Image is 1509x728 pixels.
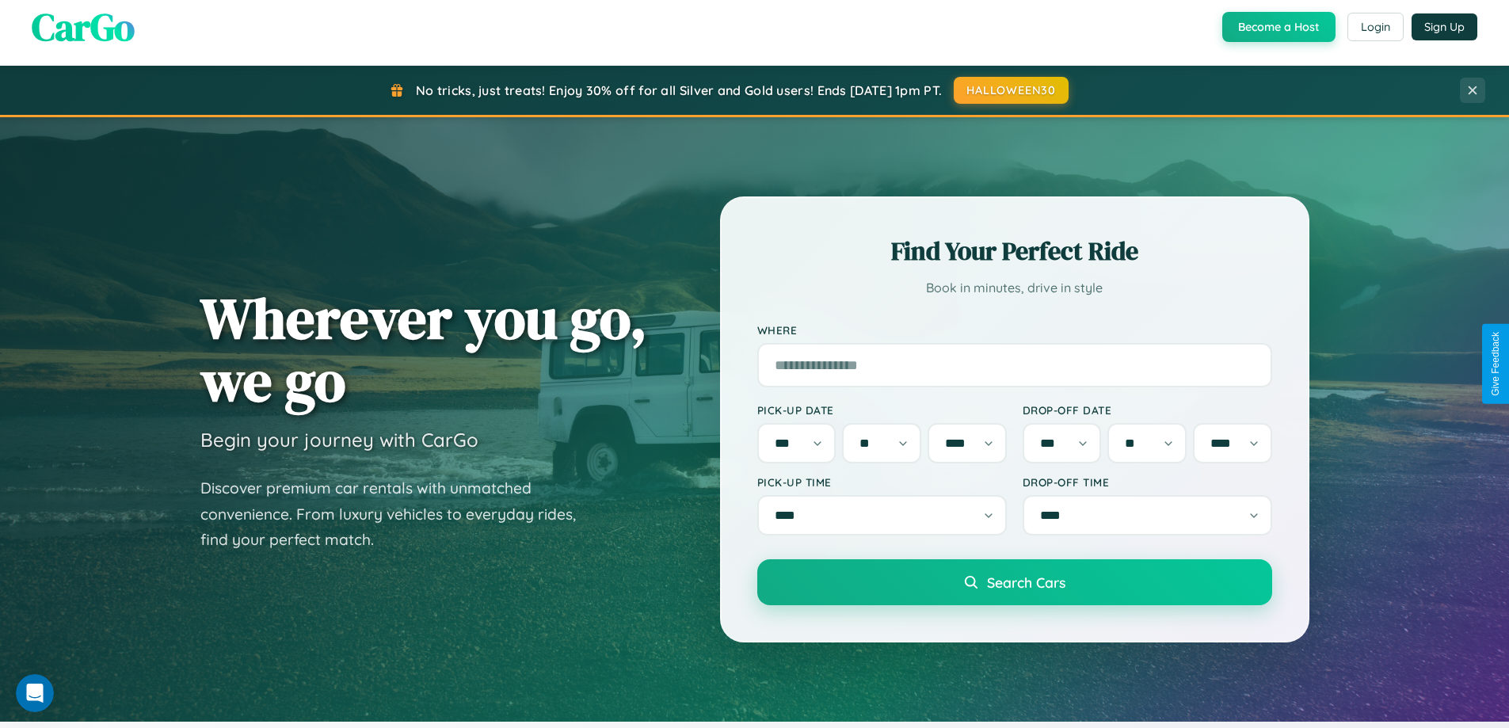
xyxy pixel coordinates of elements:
button: Become a Host [1222,12,1336,42]
button: Login [1347,13,1404,41]
label: Pick-up Time [757,475,1007,489]
h2: Find Your Perfect Ride [757,234,1272,269]
p: Book in minutes, drive in style [757,276,1272,299]
label: Where [757,323,1272,337]
div: Open Intercom Messenger [6,6,295,50]
h1: Wherever you go, we go [200,287,647,412]
div: Give Feedback [1490,332,1501,396]
label: Drop-off Time [1023,475,1272,489]
label: Pick-up Date [757,403,1007,417]
p: Discover premium car rentals with unmatched convenience. From luxury vehicles to everyday rides, ... [200,475,596,553]
iframe: Intercom live chat [16,674,54,712]
span: CarGo [32,1,135,53]
span: Search Cars [987,574,1065,591]
h3: Begin your journey with CarGo [200,428,478,452]
button: Search Cars [757,559,1272,605]
button: HALLOWEEN30 [954,77,1069,104]
span: No tricks, just treats! Enjoy 30% off for all Silver and Gold users! Ends [DATE] 1pm PT. [416,82,942,98]
button: Sign Up [1412,13,1477,40]
label: Drop-off Date [1023,403,1272,417]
